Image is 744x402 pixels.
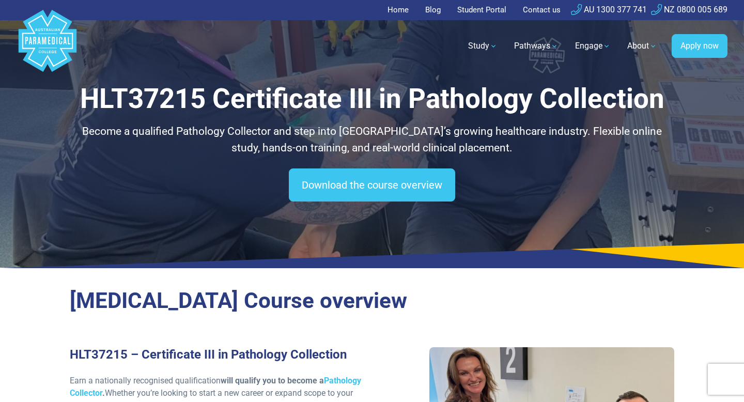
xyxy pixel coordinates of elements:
[17,20,79,72] a: Australian Paramedical College
[508,32,565,60] a: Pathways
[289,168,455,202] a: Download the course overview
[70,288,674,314] h2: [MEDICAL_DATA] Course overview
[70,123,674,156] p: Become a qualified Pathology Collector and step into [GEOGRAPHIC_DATA]’s growing healthcare indus...
[571,5,647,14] a: AU 1300 377 741
[70,83,674,115] h1: HLT37215 Certificate III in Pathology Collection
[569,32,617,60] a: Engage
[70,376,361,398] a: Pathology Collector
[621,32,663,60] a: About
[651,5,727,14] a: NZ 0800 005 689
[672,34,727,58] a: Apply now
[70,347,366,362] h3: HLT37215 – Certificate III in Pathology Collection
[462,32,504,60] a: Study
[70,376,361,398] strong: will qualify you to become a .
